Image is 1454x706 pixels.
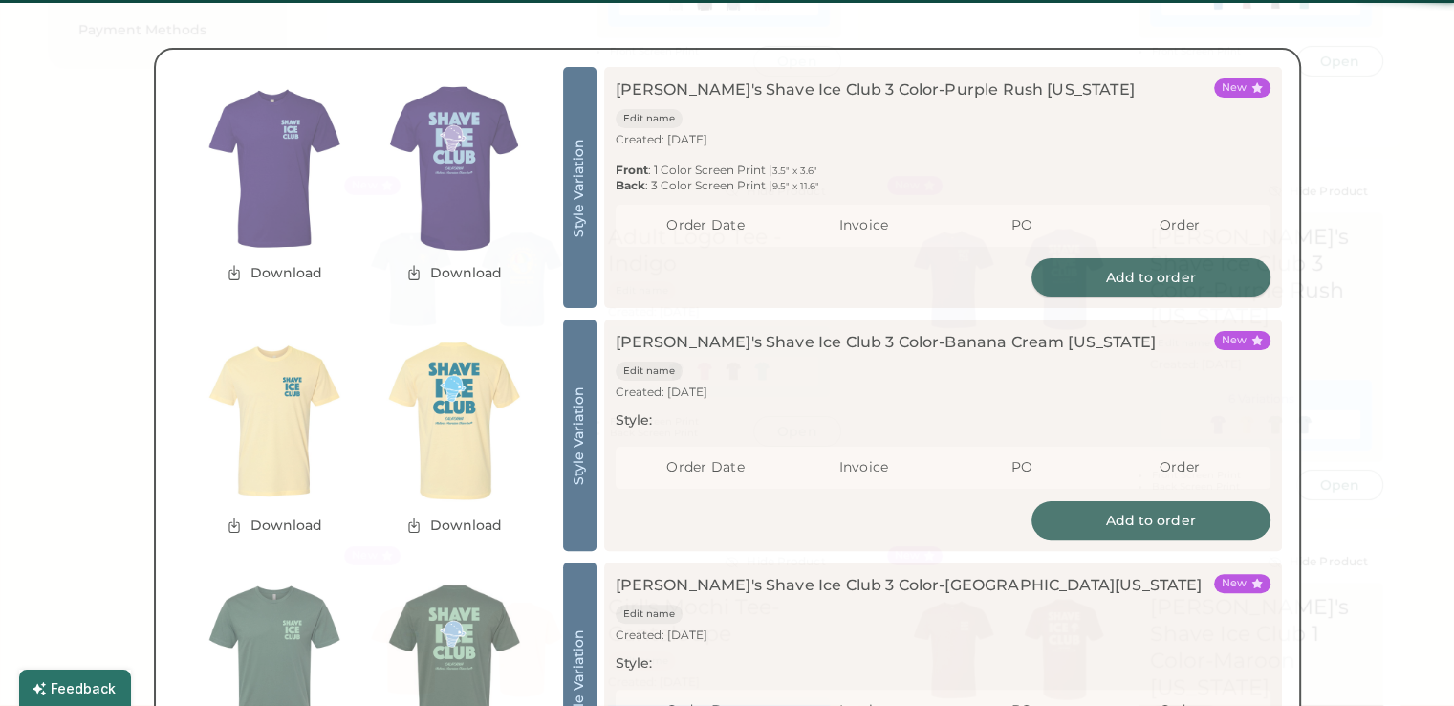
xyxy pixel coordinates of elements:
img: generate-image [364,331,544,511]
font: 9.5" x 11.6" [772,180,819,192]
img: generate-image [364,78,544,258]
div: Order [1100,458,1258,477]
strong: Back [616,178,645,192]
div: : 1 Color Screen Print | : 3 Color Screen Print | [616,163,819,193]
div: Order Date [627,458,785,477]
strong: Front [616,163,648,177]
div: New [1222,576,1248,591]
div: Created: [DATE] [616,628,711,643]
div: Created: [DATE] [616,132,711,147]
div: Order [1100,216,1258,235]
div: Invoice [785,216,943,235]
div: Style Variation [570,116,589,259]
button: Download [214,258,335,287]
div: New [1222,333,1248,348]
div: PO [943,216,1100,235]
div: Order Date [627,216,785,235]
div: New [1222,80,1248,96]
button: Download [394,511,514,540]
button: Edit name [616,362,684,381]
button: Download [394,258,514,287]
div: Invoice [785,458,943,477]
img: generate-image [184,331,364,511]
div: [PERSON_NAME]'s Shave Ice Club 3 Color-Purple Rush [US_STATE] [616,78,1135,101]
div: Style: [616,654,652,673]
img: generate-image [184,78,364,258]
div: [PERSON_NAME]'s Shave Ice Club 3 Color-Banana Cream [US_STATE] [616,331,1156,354]
div: Style Variation [570,364,589,507]
button: Edit name [616,109,684,128]
div: Created: [DATE] [616,385,711,400]
button: Add to order [1031,501,1270,540]
button: Add to order [1031,258,1270,297]
div: [PERSON_NAME]'s Shave Ice Club 3 Color-[GEOGRAPHIC_DATA][US_STATE] [616,574,1203,597]
font: 3.5" x 3.6" [772,165,817,177]
button: Download [214,511,335,540]
button: Edit name [616,605,684,624]
div: Style: [616,411,652,430]
div: PO [943,458,1100,477]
